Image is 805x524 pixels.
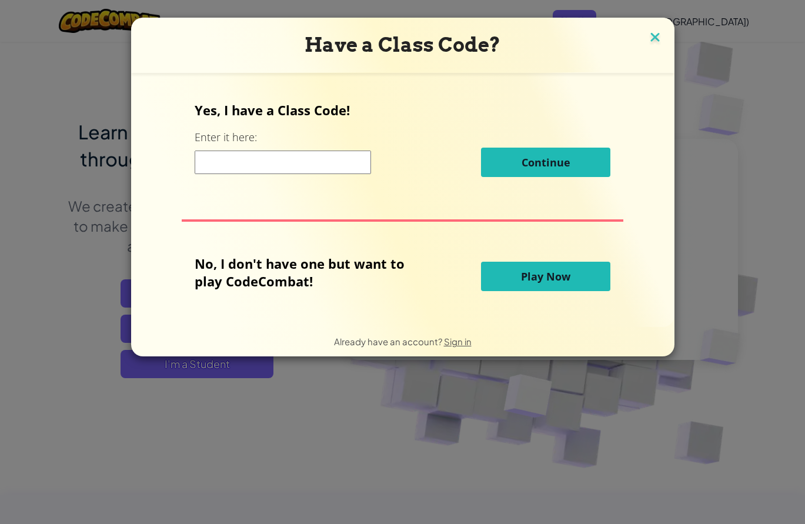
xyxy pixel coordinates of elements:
span: Play Now [521,269,570,283]
label: Enter it here: [195,130,257,145]
button: Continue [481,148,610,177]
p: No, I don't have one but want to play CodeCombat! [195,255,422,290]
span: Have a Class Code? [305,33,500,56]
img: close icon [647,29,663,47]
span: Already have an account? [334,336,444,347]
span: Continue [522,155,570,169]
button: Play Now [481,262,610,291]
p: Yes, I have a Class Code! [195,101,610,119]
a: Sign in [444,336,472,347]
